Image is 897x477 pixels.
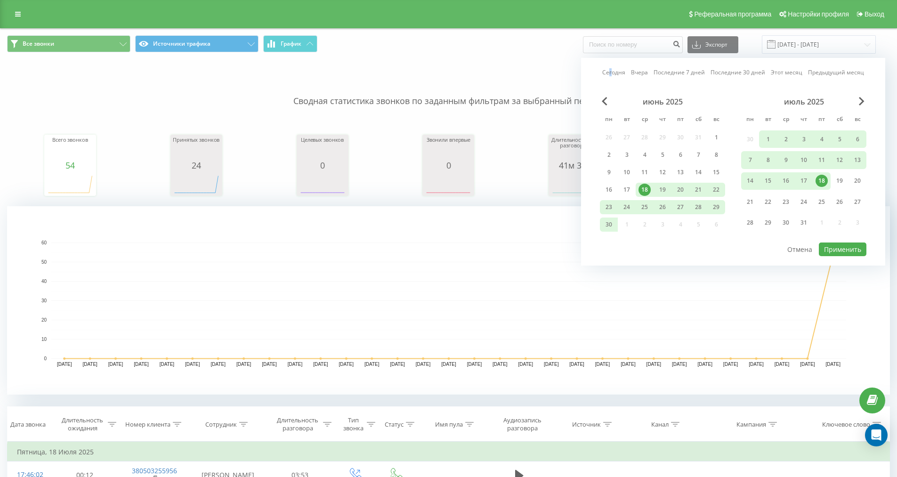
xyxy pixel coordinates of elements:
[603,184,615,196] div: 16
[780,154,792,166] div: 9
[833,133,846,146] div: 5
[600,165,618,179] div: пн 9 июня 2025 г.
[390,362,405,367] text: [DATE]
[299,170,346,198] div: A chart.
[600,183,618,197] div: пн 16 июня 2025 г.
[173,170,220,198] svg: A chart.
[551,170,598,198] svg: A chart.
[7,35,130,52] button: Все звонки
[600,218,618,232] div: пн 30 июня 2025 г.
[288,362,303,367] text: [DATE]
[744,196,756,208] div: 21
[41,279,47,284] text: 40
[621,201,633,213] div: 24
[41,317,47,323] text: 20
[710,166,722,178] div: 15
[710,201,722,213] div: 29
[44,356,47,361] text: 0
[281,40,301,47] span: График
[710,131,722,144] div: 1
[41,240,47,245] text: 60
[833,154,846,166] div: 12
[7,206,890,395] svg: A chart.
[689,183,707,197] div: сб 21 июня 2025 г.
[771,68,802,77] a: Этот месяц
[800,362,815,367] text: [DATE]
[125,420,170,428] div: Номер клиента
[621,362,636,367] text: [DATE]
[636,165,654,179] div: ср 11 июня 2025 г.
[544,362,559,367] text: [DATE]
[646,362,662,367] text: [DATE]
[299,137,346,161] div: Целевых звонков
[41,259,47,265] text: 50
[654,165,671,179] div: чт 12 июня 2025 г.
[672,362,687,367] text: [DATE]
[831,172,849,190] div: сб 19 июля 2025 г.
[798,133,810,146] div: 3
[425,170,472,198] svg: A chart.
[205,420,237,428] div: Сотрудник
[762,217,774,229] div: 29
[674,184,687,196] div: 20
[711,68,765,77] a: Последние 30 дней
[707,183,725,197] div: вс 22 июня 2025 г.
[822,420,870,428] div: Ключевое слово
[135,35,259,52] button: Источники трафика
[603,201,615,213] div: 23
[416,362,431,367] text: [DATE]
[595,362,610,367] text: [DATE]
[299,161,346,170] div: 0
[7,76,890,107] p: Сводная статистика звонков по заданным фильтрам за выбранный период
[654,148,671,162] div: чт 5 июня 2025 г.
[692,201,704,213] div: 28
[618,183,636,197] div: вт 17 июня 2025 г.
[656,184,669,196] div: 19
[697,362,712,367] text: [DATE]
[777,214,795,232] div: ср 30 июля 2025 г.
[777,151,795,169] div: ср 9 июля 2025 г.
[797,113,811,127] abbr: четверг
[759,193,777,210] div: вт 22 июля 2025 г.
[780,133,792,146] div: 2
[671,165,689,179] div: пт 13 июня 2025 г.
[493,362,508,367] text: [DATE]
[795,130,813,148] div: чт 3 июля 2025 г.
[671,200,689,214] div: пт 27 июня 2025 г.
[851,196,864,208] div: 27
[47,161,94,170] div: 54
[795,214,813,232] div: чт 31 июля 2025 г.
[762,196,774,208] div: 22
[638,166,651,178] div: 11
[425,161,472,170] div: 0
[263,35,317,52] button: График
[759,130,777,148] div: вт 1 июля 2025 г.
[342,416,364,432] div: Тип звонка
[638,149,651,161] div: 4
[8,443,890,461] td: Пятница, 18 Июля 2025
[160,362,175,367] text: [DATE]
[741,97,866,106] div: июль 2025
[602,97,607,105] span: Previous Month
[385,420,404,428] div: Статус
[744,154,756,166] div: 7
[815,113,829,127] abbr: пятница
[262,362,277,367] text: [DATE]
[687,36,738,53] button: Экспорт
[636,200,654,214] div: ср 25 июня 2025 г.
[10,420,46,428] div: Дата звонка
[620,113,634,127] abbr: вторник
[656,201,669,213] div: 26
[691,113,705,127] abbr: суббота
[761,113,775,127] abbr: вторник
[671,183,689,197] div: пт 20 июня 2025 г.
[603,218,615,231] div: 30
[741,172,759,190] div: пн 14 июля 2025 г.
[826,362,841,367] text: [DATE]
[673,113,687,127] abbr: пятница
[583,36,683,53] input: Поиск по номеру
[602,113,616,127] abbr: понедельник
[779,113,793,127] abbr: среда
[551,161,598,170] div: 41м 31с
